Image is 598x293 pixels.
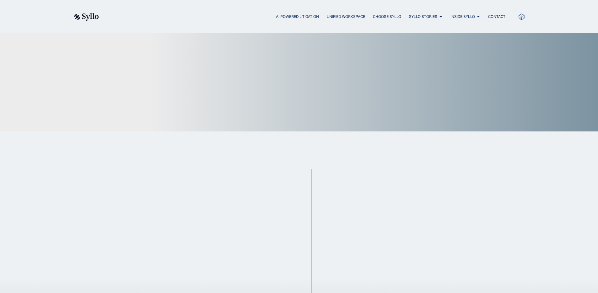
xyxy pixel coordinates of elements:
[276,14,319,19] a: AI Powered Litigation
[450,14,475,19] a: Inside Syllo
[73,13,99,21] img: syllo
[111,14,505,20] nav: Menu
[373,14,401,19] a: Choose Syllo
[409,14,437,19] a: Syllo Stories
[488,14,505,19] a: Contact
[111,14,505,20] div: Menu Toggle
[327,14,365,19] a: Unified Workspace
